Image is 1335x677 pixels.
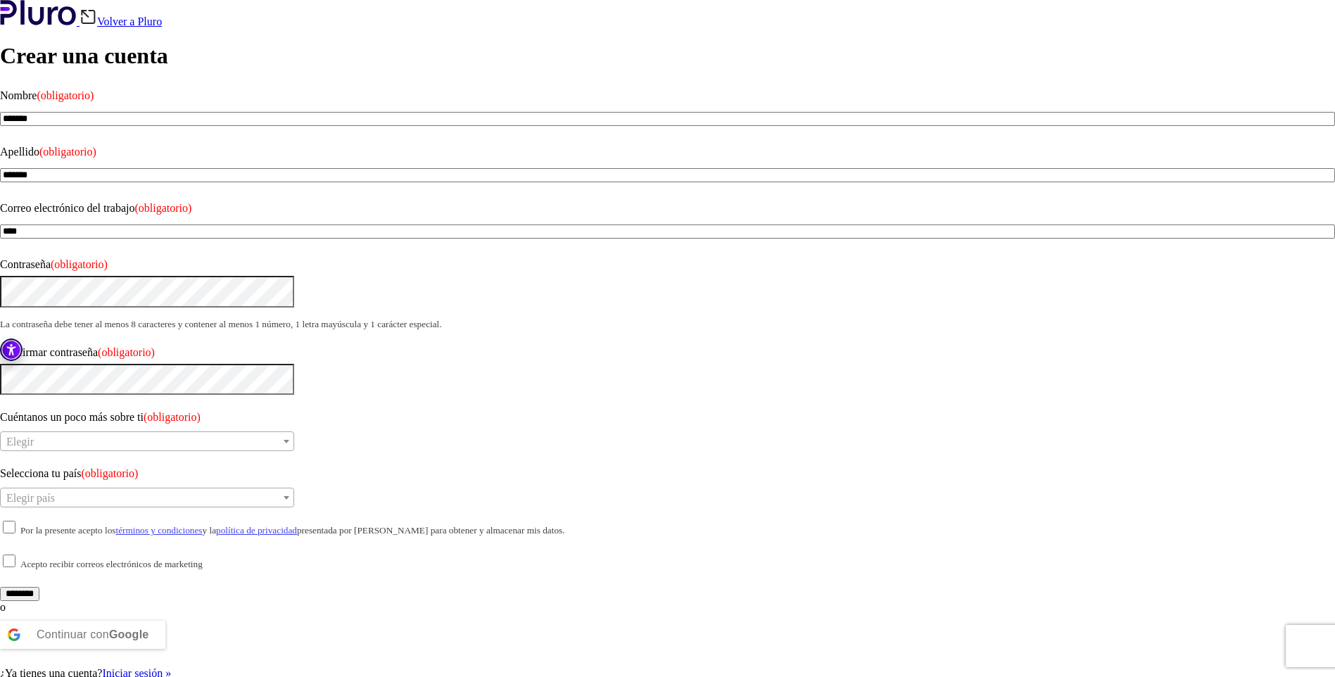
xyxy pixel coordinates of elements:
[115,525,202,536] a: términos y condiciones
[3,521,15,533] input: Por la presente acepto lostérminos y condicionesy lapolítica de privacidadpresentada por [PERSON_...
[3,555,15,567] input: Acepto recibir correos electrónicos de marketing
[37,89,94,101] span: (obligatorio)
[6,492,55,504] span: Elegir país
[97,15,162,27] font: Volver a Pluro
[20,559,203,569] small: Acepto recibir correos electrónicos de marketing
[37,621,148,649] div: Continuar con
[82,467,139,479] span: (obligatorio)
[20,525,565,536] small: Por la presente acepto los y la presentada por [PERSON_NAME] para obtener y almacenar mis datos.
[109,628,149,640] b: Google
[144,411,201,423] span: (obligatorio)
[216,525,297,536] a: política de privacidad
[39,146,96,158] span: (obligatorio)
[6,436,34,448] span: Elegir
[80,15,162,27] a: Volver a Pluro
[134,202,191,214] span: (obligatorio)
[98,346,155,358] span: (obligatorio)
[51,258,108,270] span: (obligatorio)
[80,8,97,25] img: Icono de retroceso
